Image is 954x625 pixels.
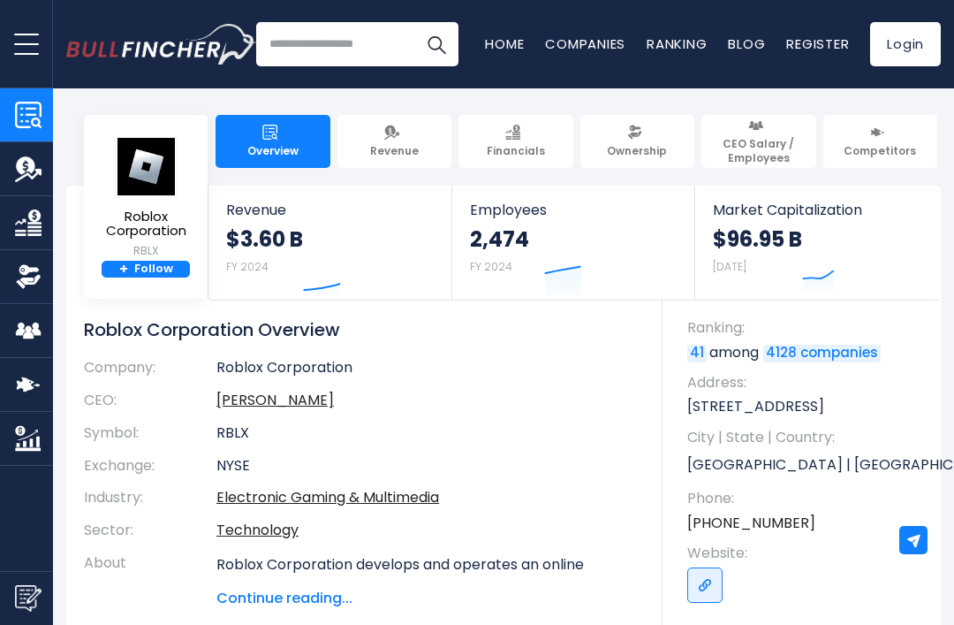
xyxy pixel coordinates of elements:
[216,115,330,168] a: Overview
[687,452,923,478] p: [GEOGRAPHIC_DATA] | [GEOGRAPHIC_DATA] | US
[247,144,299,158] span: Overview
[216,390,334,410] a: ceo
[713,202,921,218] span: Market Capitalization
[545,34,625,53] a: Companies
[119,262,128,278] strong: +
[870,22,941,66] a: Login
[226,225,303,253] strong: $3.60 B
[216,588,636,609] span: Continue reading...
[93,136,199,261] a: Roblox Corporation RBLX
[216,417,636,450] td: RBLX
[823,115,938,168] a: Competitors
[66,24,256,65] a: Go to homepage
[687,343,923,362] p: among
[84,547,216,609] th: About
[208,186,451,300] a: Revenue $3.60 B FY 2024
[786,34,849,53] a: Register
[94,210,198,239] span: Roblox Corporation
[687,397,923,416] p: [STREET_ADDRESS]
[580,115,695,168] a: Ownership
[84,318,636,341] h1: Roblox Corporation Overview
[337,115,452,168] a: Revenue
[701,115,816,168] a: CEO Salary / Employees
[216,487,439,507] a: Electronic Gaming & Multimedia
[728,34,765,53] a: Blog
[687,489,923,508] span: Phone:
[84,417,216,450] th: Symbol:
[94,243,198,259] small: RBLX
[470,202,678,218] span: Employees
[458,115,573,168] a: Financials
[487,144,545,158] span: Financials
[687,428,923,447] span: City | State | Country:
[216,359,636,385] td: Roblox Corporation
[687,318,923,338] span: Ranking:
[687,544,923,563] span: Website:
[687,514,815,533] a: [PHONE_NUMBER]
[470,225,529,253] strong: 2,474
[66,24,257,65] img: Bullfincher logo
[414,22,458,66] button: Search
[115,137,177,196] img: RBLX logo
[763,345,881,362] a: 4128 companies
[713,259,746,274] small: [DATE]
[452,186,695,300] a: Employees 2,474 FY 2024
[370,144,419,158] span: Revenue
[216,450,636,483] td: NYSE
[84,385,216,417] th: CEO:
[15,263,42,290] img: Ownership
[226,259,269,274] small: FY 2024
[470,259,512,274] small: FY 2024
[102,261,190,278] a: +Follow
[687,345,707,362] a: 41
[84,359,216,385] th: Company:
[84,482,216,514] th: Industry:
[84,514,216,547] th: Sector:
[647,34,707,53] a: Ranking
[485,34,524,53] a: Home
[695,186,939,300] a: Market Capitalization $96.95 B [DATE]
[844,144,916,158] span: Competitors
[226,202,434,218] span: Revenue
[687,373,923,393] span: Address:
[216,520,299,540] a: Technology
[84,450,216,483] th: Exchange:
[687,568,723,603] a: Go to link
[709,137,808,164] span: CEO Salary / Employees
[713,225,802,253] strong: $96.95 B
[607,144,667,158] span: Ownership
